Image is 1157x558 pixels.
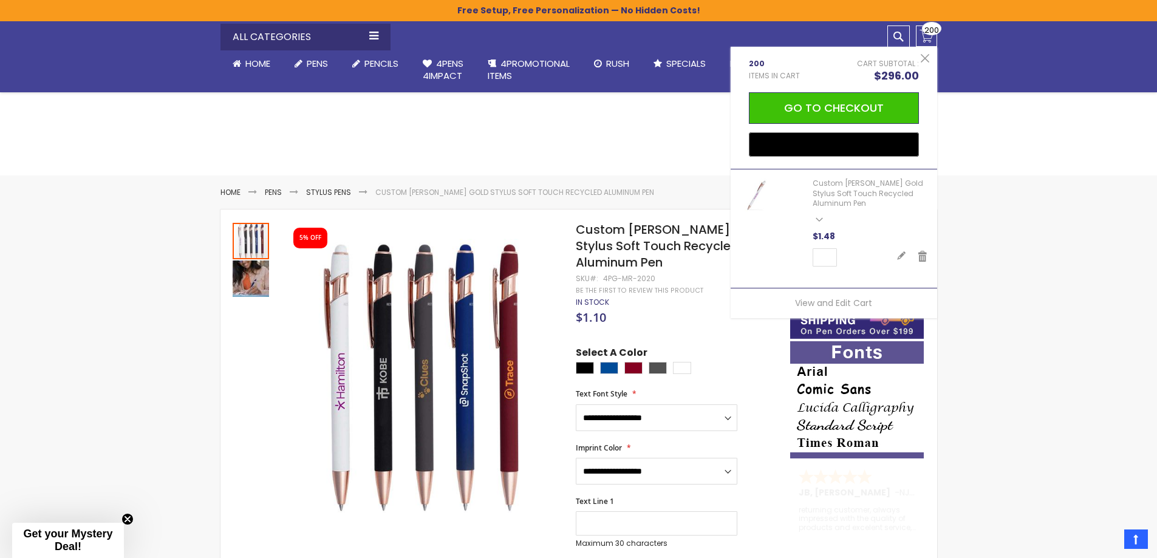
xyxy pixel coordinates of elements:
[576,539,737,548] p: Maximum 30 characters
[576,297,609,307] span: In stock
[795,297,872,309] a: View and Edit Cart
[233,260,269,297] img: Custom Lexi Rose Gold Stylus Soft Touch Recycled Aluminum Pen
[740,179,773,212] img: Custom Lexi Rose Gold Stylus Soft Touch Recycled Aluminum Pen-White
[576,362,594,374] div: Black
[576,443,622,453] span: Imprint Color
[1057,525,1157,558] iframe: Google Customer Reviews
[299,234,321,242] div: 5% OFF
[282,239,560,517] img: Custom Lexi Rose Gold Stylus Soft Touch Recycled Aluminum Pen
[220,50,282,77] a: Home
[874,68,919,83] span: $296.00
[233,259,269,297] div: Custom Lexi Rose Gold Stylus Soft Touch Recycled Aluminum Pen
[12,523,124,558] div: Get your Mystery Deal!Close teaser
[799,506,916,532] div: returning customer, always impressed with the quality of products and excelent service, will retu...
[718,50,766,77] a: Blog
[641,50,718,77] a: Specials
[600,362,618,374] div: Dark Blue
[23,528,112,553] span: Get your Mystery Deal!
[576,286,703,295] a: Be the first to review this product
[895,486,1000,498] span: - ,
[924,24,939,36] span: 200
[306,187,351,197] a: Stylus Pens
[220,24,391,50] div: All Categories
[749,71,800,81] span: Items in Cart
[666,57,706,70] span: Specials
[576,346,647,362] span: Select A Color
[282,50,340,77] a: Pens
[307,57,328,70] span: Pens
[790,341,924,458] img: font-personalization-examples
[899,486,915,498] span: NJ
[423,57,463,82] span: 4Pens 4impact
[220,187,241,197] a: Home
[857,58,915,69] span: Cart Subtotal
[488,57,570,82] span: 4PROMOTIONAL ITEMS
[730,57,754,70] span: Blog
[364,57,398,70] span: Pencils
[121,513,134,525] button: Close teaser
[799,486,895,498] span: JB, [PERSON_NAME]
[233,222,270,259] div: Custom Lexi Rose Gold Stylus Soft Touch Recycled Aluminum Pen
[624,362,643,374] div: Burgundy
[476,50,582,90] a: 4PROMOTIONALITEMS
[749,132,919,157] button: Buy with GPay
[813,230,835,242] span: $1.48
[603,274,655,284] div: 4PG-MR-2020
[576,298,609,307] div: Availability
[265,187,282,197] a: Pens
[582,50,641,77] a: Rush
[916,26,937,47] a: 200
[649,362,667,374] div: Gunmetal
[411,50,476,90] a: 4Pens4impact
[673,362,691,374] div: White
[576,273,598,284] strong: SKU
[245,57,270,70] span: Home
[749,92,919,124] button: Go to Checkout
[749,59,800,69] span: 200
[576,309,606,325] span: $1.10
[606,57,629,70] span: Rush
[576,496,614,506] span: Text Line 1
[813,178,923,208] a: Custom [PERSON_NAME] Gold Stylus Soft Touch Recycled Aluminum Pen
[576,389,627,399] span: Text Font Style
[340,50,411,77] a: Pencils
[375,188,654,197] li: Custom [PERSON_NAME] Gold Stylus Soft Touch Recycled Aluminum Pen
[576,221,762,271] span: Custom [PERSON_NAME] Gold Stylus Soft Touch Recycled Aluminum Pen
